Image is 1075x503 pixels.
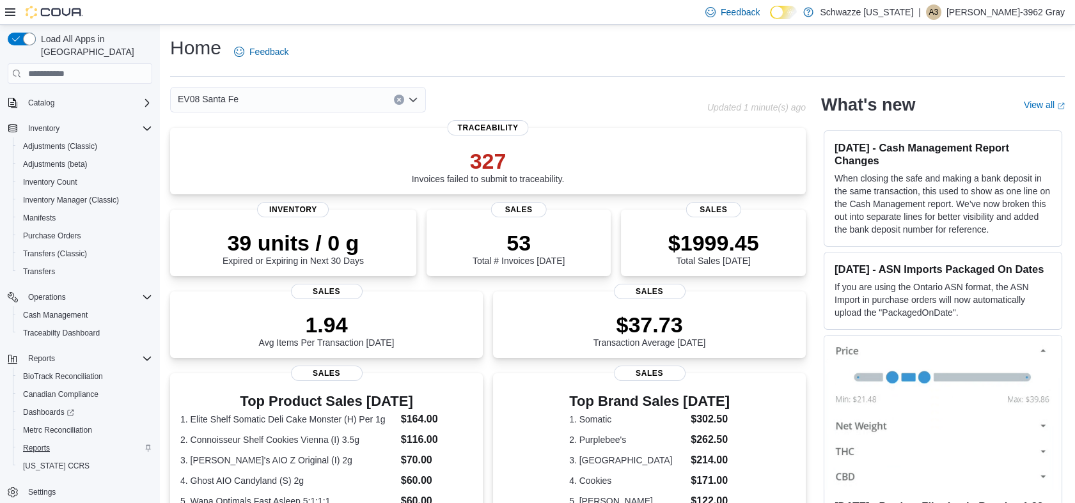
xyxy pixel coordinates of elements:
[180,433,396,446] dt: 2. Connoisseur Shelf Cookies Vienna (I) 3.5g
[926,4,941,20] div: Alfred-3962 Gray
[18,325,152,341] span: Traceabilty Dashboard
[23,95,152,111] span: Catalog
[23,290,152,305] span: Operations
[835,263,1051,275] h3: [DATE] - ASN Imports Packaged On Dates
[23,407,74,417] span: Dashboards
[18,210,61,226] a: Manifests
[178,91,239,107] span: EV08 Santa Fe
[18,422,152,438] span: Metrc Reconciliation
[686,202,741,217] span: Sales
[835,141,1051,167] h3: [DATE] - Cash Management Report Changes
[13,191,157,209] button: Inventory Manager (Classic)
[18,440,55,456] a: Reports
[23,290,71,305] button: Operations
[18,264,60,279] a: Transfers
[412,148,565,184] div: Invoices failed to submit to traceability.
[13,439,157,457] button: Reports
[18,325,105,341] a: Traceabilty Dashboard
[229,39,294,65] a: Feedback
[18,139,152,154] span: Adjustments (Classic)
[180,413,396,426] dt: 1. Elite Shelf Somatic Deli Cake Monster (H) Per 1g
[691,432,730,447] dd: $262.50
[18,157,93,172] a: Adjustments (beta)
[1024,100,1065,110] a: View allExternal link
[23,443,50,453] span: Reports
[401,412,473,427] dd: $164.00
[23,461,90,471] span: [US_STATE] CCRS
[28,98,54,108] span: Catalog
[3,94,157,112] button: Catalog
[668,230,759,256] p: $1999.45
[23,371,103,382] span: BioTrack Reconciliation
[820,4,913,20] p: Schwazze [US_STATE]
[13,368,157,385] button: BioTrack Reconciliation
[614,366,686,381] span: Sales
[18,440,152,456] span: Reports
[23,177,77,187] span: Inventory Count
[918,4,921,20] p: |
[18,387,152,402] span: Canadian Compliance
[18,422,97,438] a: Metrc Reconciliation
[721,6,760,19] span: Feedback
[18,192,124,208] a: Inventory Manager (Classic)
[614,284,686,299] span: Sales
[180,474,396,487] dt: 4. Ghost AIO Candyland (S) 2g
[291,366,363,381] span: Sales
[170,35,221,61] h1: Home
[691,453,730,468] dd: $214.00
[223,230,364,256] p: 39 units / 0 g
[835,281,1051,319] p: If you are using the Ontario ASN format, the ASN Import in purchase orders will now automatically...
[18,210,152,226] span: Manifests
[23,249,87,259] span: Transfers (Classic)
[28,123,59,134] span: Inventory
[23,267,55,277] span: Transfers
[23,121,65,136] button: Inventory
[3,483,157,501] button: Settings
[18,246,152,261] span: Transfers (Classic)
[13,209,157,227] button: Manifests
[249,45,288,58] span: Feedback
[18,405,152,420] span: Dashboards
[770,6,797,19] input: Dark Mode
[18,458,152,474] span: Washington CCRS
[569,454,686,467] dt: 3. [GEOGRAPHIC_DATA]
[257,202,329,217] span: Inventory
[23,389,98,399] span: Canadian Compliance
[28,292,66,302] span: Operations
[28,353,55,364] span: Reports
[13,403,157,421] a: Dashboards
[13,457,157,475] button: [US_STATE] CCRS
[1057,102,1065,110] svg: External link
[593,312,706,337] p: $37.73
[18,174,82,190] a: Inventory Count
[28,487,56,497] span: Settings
[18,405,79,420] a: Dashboards
[13,385,157,403] button: Canadian Compliance
[13,306,157,324] button: Cash Management
[259,312,395,348] div: Avg Items Per Transaction [DATE]
[26,6,83,19] img: Cova
[23,95,59,111] button: Catalog
[569,394,730,409] h3: Top Brand Sales [DATE]
[835,172,1051,236] p: When closing the safe and making a bank deposit in the same transaction, this used to show as one...
[18,458,95,474] a: [US_STATE] CCRS
[23,141,97,151] span: Adjustments (Classic)
[569,413,686,426] dt: 1. Somatic
[13,421,157,439] button: Metrc Reconciliation
[3,120,157,137] button: Inventory
[18,307,152,323] span: Cash Management
[23,351,152,366] span: Reports
[18,228,152,244] span: Purchase Orders
[3,350,157,368] button: Reports
[23,231,81,241] span: Purchase Orders
[668,230,759,266] div: Total Sales [DATE]
[18,264,152,279] span: Transfers
[18,369,152,384] span: BioTrack Reconciliation
[23,425,92,435] span: Metrc Reconciliation
[36,33,152,58] span: Load All Apps in [GEOGRAPHIC_DATA]
[593,312,706,348] div: Transaction Average [DATE]
[223,230,364,266] div: Expired or Expiring in Next 30 Days
[473,230,565,256] p: 53
[569,433,686,446] dt: 2. Purplebee's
